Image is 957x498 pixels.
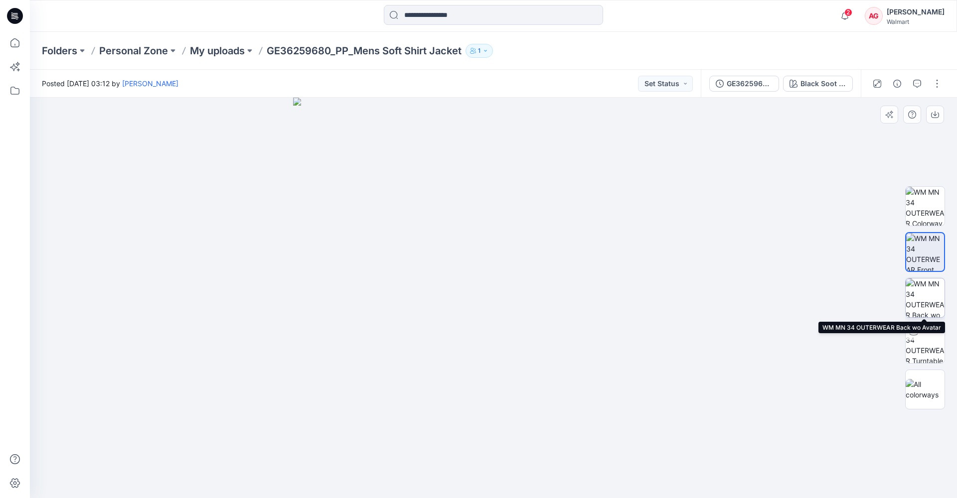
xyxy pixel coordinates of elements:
[889,76,905,92] button: Details
[887,6,945,18] div: [PERSON_NAME]
[709,76,779,92] button: GE36259680_PP_Mens Soft Shirt Jacket
[906,278,945,317] img: WM MN 34 OUTERWEAR Back wo Avatar
[906,379,945,400] img: All colorways
[800,78,846,89] div: Black Soot Heahter
[99,44,168,58] a: Personal Zone
[844,8,852,16] span: 2
[267,44,462,58] p: GE36259680_PP_Mens Soft Shirt Jacket
[293,98,694,498] img: eyJhbGciOiJIUzI1NiIsImtpZCI6IjAiLCJzbHQiOiJzZXMiLCJ0eXAiOiJKV1QifQ.eyJkYXRhIjp7InR5cGUiOiJzdG9yYW...
[727,78,773,89] div: GE36259680_PP_Mens Soft Shirt Jacket
[906,324,945,363] img: WM MN 34 OUTERWEAR Turntable with Avatar
[865,7,883,25] div: AG
[783,76,853,92] button: Black Soot Heahter
[42,78,178,89] span: Posted [DATE] 03:12 by
[478,45,480,56] p: 1
[906,233,944,271] img: WM MN 34 OUTERWEAR Front wo Avatar
[887,18,945,25] div: Walmart
[42,44,77,58] a: Folders
[190,44,245,58] a: My uploads
[906,187,945,226] img: WM MN 34 OUTERWEAR Colorway wo Avatar
[466,44,493,58] button: 1
[122,79,178,88] a: [PERSON_NAME]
